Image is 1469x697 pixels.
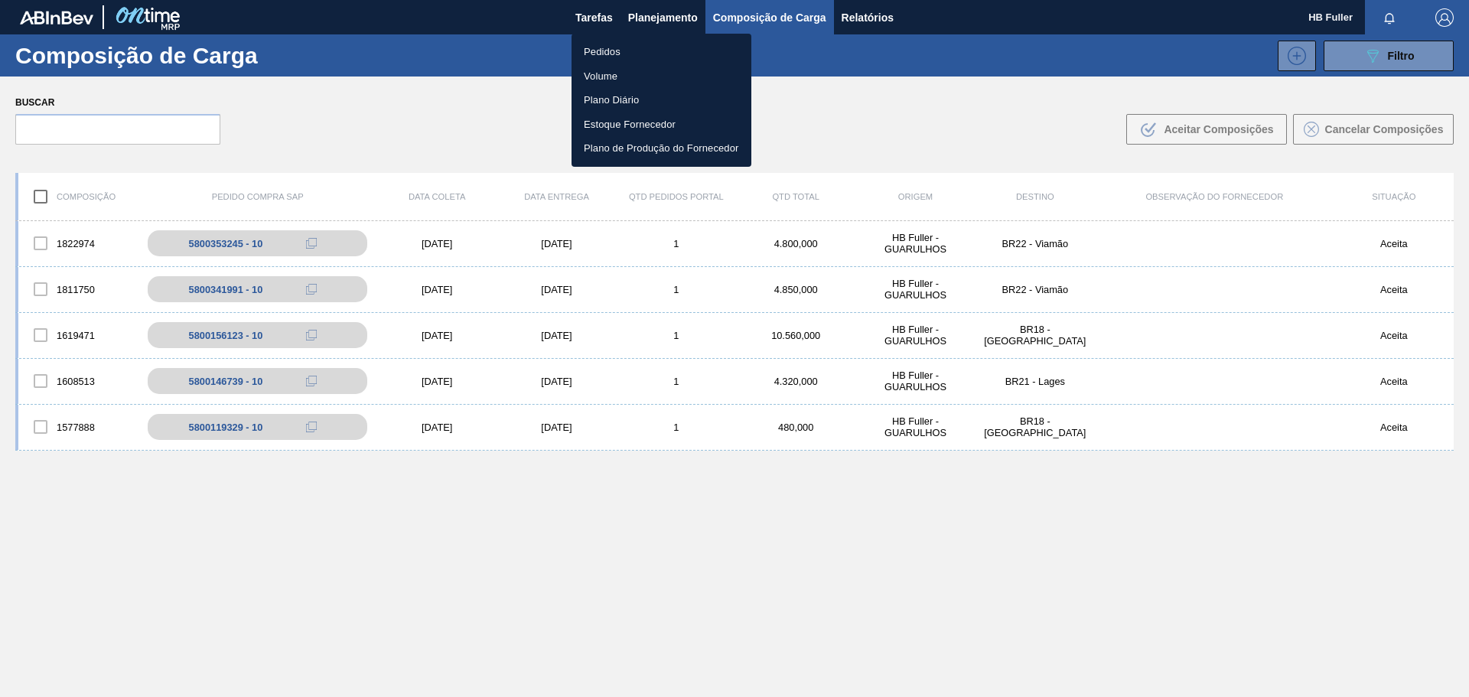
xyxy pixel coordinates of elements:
a: Plano Diário [572,88,751,112]
a: Volume [572,64,751,89]
a: Plano de Produção do Fornecedor [572,136,751,161]
a: Pedidos [572,40,751,64]
a: Estoque Fornecedor [572,112,751,137]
